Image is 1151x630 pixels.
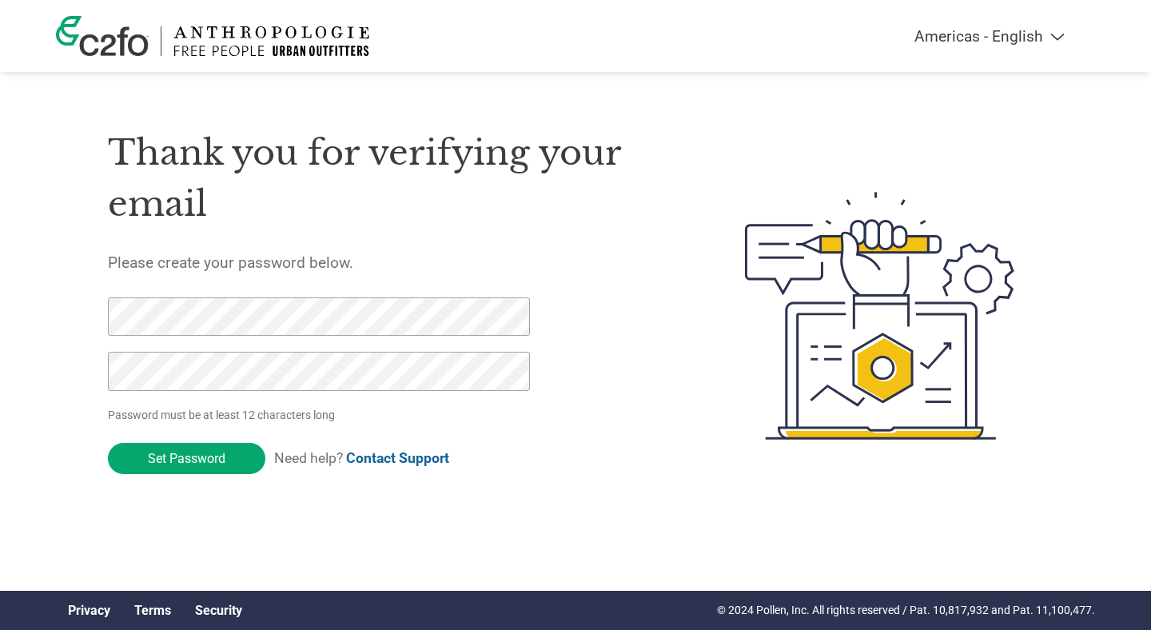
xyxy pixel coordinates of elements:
[274,450,449,466] span: Need help?
[346,450,449,466] a: Contact Support
[108,407,535,424] p: Password must be at least 12 characters long
[716,104,1044,528] img: create-password
[134,603,171,618] a: Terms
[195,603,242,618] a: Security
[717,602,1095,619] p: © 2024 Pollen, Inc. All rights reserved / Pat. 10,817,932 and Pat. 11,100,477.
[56,16,149,56] img: c2fo logo
[173,26,369,56] img: Urban Outfitters
[108,253,669,272] h5: Please create your password below.
[108,443,265,474] input: Set Password
[108,127,669,230] h1: Thank you for verifying your email
[68,603,110,618] a: Privacy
